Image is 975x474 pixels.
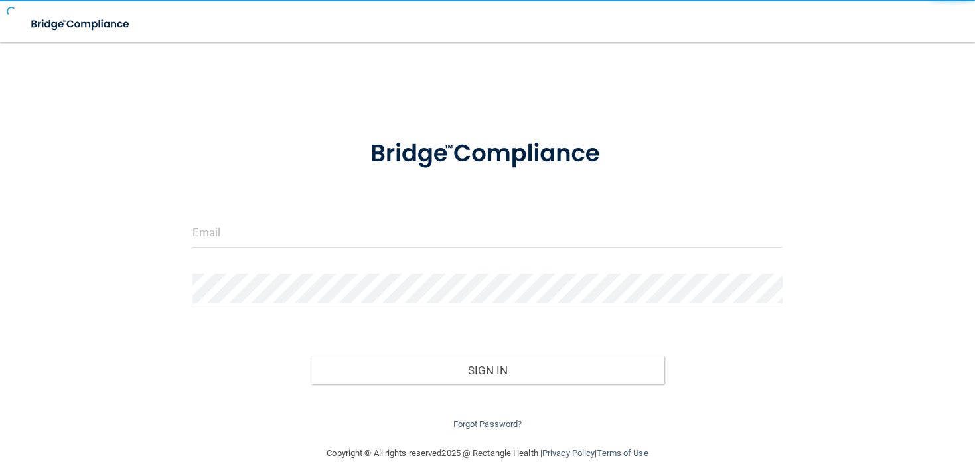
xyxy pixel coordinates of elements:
[542,448,595,458] a: Privacy Policy
[311,356,664,385] button: Sign In
[345,122,630,186] img: bridge_compliance_login_screen.278c3ca4.svg
[597,448,648,458] a: Terms of Use
[192,218,783,248] input: Email
[20,11,142,38] img: bridge_compliance_login_screen.278c3ca4.svg
[453,419,522,429] a: Forgot Password?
